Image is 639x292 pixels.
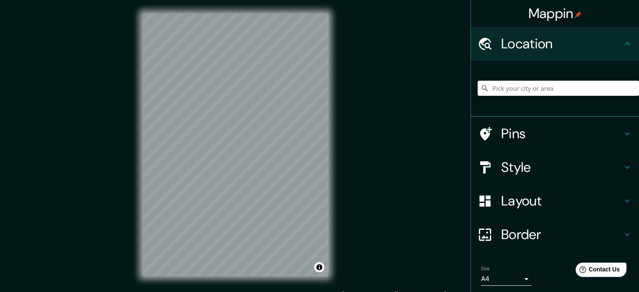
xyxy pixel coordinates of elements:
[529,5,582,22] h4: Mappin
[501,125,622,142] h4: Pins
[481,272,531,286] div: A4
[471,27,639,61] div: Location
[481,265,490,272] label: Size
[564,259,630,283] iframe: Help widget launcher
[471,117,639,150] div: Pins
[471,218,639,251] div: Border
[575,11,581,18] img: pin-icon.png
[501,192,622,209] h4: Layout
[142,13,329,276] canvas: Map
[501,226,622,243] h4: Border
[501,159,622,176] h4: Style
[501,35,622,52] h4: Location
[471,184,639,218] div: Layout
[478,81,639,96] input: Pick your city or area
[314,262,324,272] button: Toggle attribution
[471,150,639,184] div: Style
